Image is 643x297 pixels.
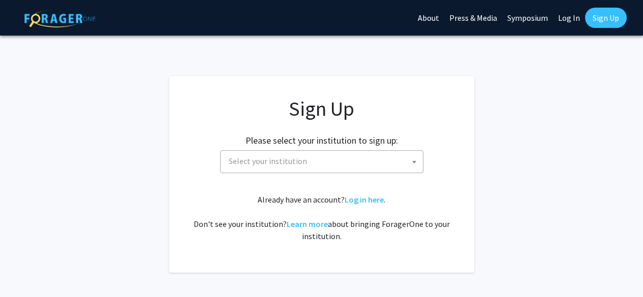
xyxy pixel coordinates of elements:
span: Select your institution [229,156,307,166]
span: Select your institution [225,151,423,172]
img: ForagerOne Logo [24,10,96,27]
span: Select your institution [220,150,423,173]
a: Log in here [345,194,384,205]
h2: Please select your institution to sign up: [246,135,398,146]
h1: Sign Up [190,96,454,121]
div: Already have an account? . Don't see your institution? about bringing ForagerOne to your institut... [190,193,454,242]
a: Learn more about bringing ForagerOne to your institution [287,219,328,229]
a: Sign Up [585,8,627,28]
